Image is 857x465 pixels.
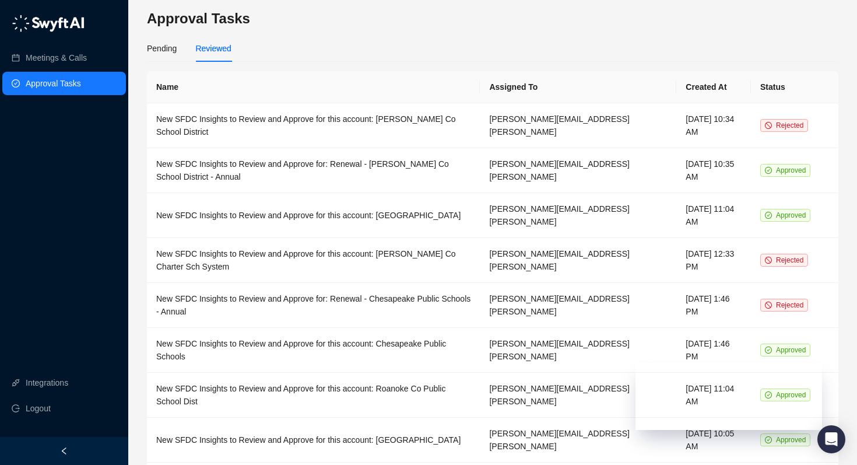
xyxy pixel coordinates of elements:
[147,148,480,193] td: New SFDC Insights to Review and Approve for: Renewal - [PERSON_NAME] Co School District - Annual
[147,328,480,373] td: New SFDC Insights to Review and Approve for this account: Chesapeake Public Schools
[751,71,838,103] th: Status
[147,42,177,55] div: Pending
[480,148,676,193] td: [PERSON_NAME][EMAIL_ADDRESS][PERSON_NAME]
[12,15,85,32] img: logo-05li4sbe.png
[765,302,772,309] span: stop
[60,447,68,455] span: left
[776,301,803,309] span: Rejected
[147,373,480,418] td: New SFDC Insights to Review and Approve for this account: Roanoke Co Public School Dist
[147,238,480,283] td: New SFDC Insights to Review and Approve for this account: [PERSON_NAME] Co Charter Sch System
[147,9,838,28] h3: Approval Tasks
[480,283,676,328] td: [PERSON_NAME][EMAIL_ADDRESS][PERSON_NAME]
[26,397,51,420] span: Logout
[776,121,803,130] span: Rejected
[26,371,68,394] a: Integrations
[776,211,806,219] span: Approved
[676,283,751,328] td: [DATE] 1:46 PM
[147,193,480,238] td: New SFDC Insights to Review and Approve for this account: [GEOGRAPHIC_DATA]
[635,363,822,430] iframe: Swyft AI Status
[480,238,676,283] td: [PERSON_NAME][EMAIL_ADDRESS][PERSON_NAME]
[26,72,81,95] a: Approval Tasks
[765,212,772,219] span: check-circle
[147,283,480,328] td: New SFDC Insights to Review and Approve for: Renewal - Chesapeake Public Schools - Annual
[776,436,806,444] span: Approved
[776,346,806,354] span: Approved
[765,436,772,443] span: check-circle
[12,404,20,412] span: logout
[480,328,676,373] td: [PERSON_NAME][EMAIL_ADDRESS][PERSON_NAME]
[817,425,845,453] div: Open Intercom Messenger
[480,103,676,148] td: [PERSON_NAME][EMAIL_ADDRESS][PERSON_NAME]
[147,103,480,148] td: New SFDC Insights to Review and Approve for this account: [PERSON_NAME] Co School District
[765,257,772,264] span: stop
[480,373,676,418] td: [PERSON_NAME][EMAIL_ADDRESS][PERSON_NAME]
[480,418,676,463] td: [PERSON_NAME][EMAIL_ADDRESS][PERSON_NAME]
[676,71,751,103] th: Created At
[765,167,772,174] span: check-circle
[676,193,751,238] td: [DATE] 11:04 AM
[26,46,87,69] a: Meetings & Calls
[480,71,676,103] th: Assigned To
[147,71,480,103] th: Name
[480,193,676,238] td: [PERSON_NAME][EMAIL_ADDRESS][PERSON_NAME]
[676,328,751,373] td: [DATE] 1:46 PM
[776,256,803,264] span: Rejected
[676,148,751,193] td: [DATE] 10:35 AM
[676,103,751,148] td: [DATE] 10:34 AM
[776,166,806,174] span: Approved
[676,418,751,463] td: [DATE] 10:05 AM
[195,42,231,55] div: Reviewed
[676,238,751,283] td: [DATE] 12:33 PM
[765,347,772,354] span: check-circle
[765,122,772,129] span: stop
[147,418,480,463] td: New SFDC Insights to Review and Approve for this account: [GEOGRAPHIC_DATA]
